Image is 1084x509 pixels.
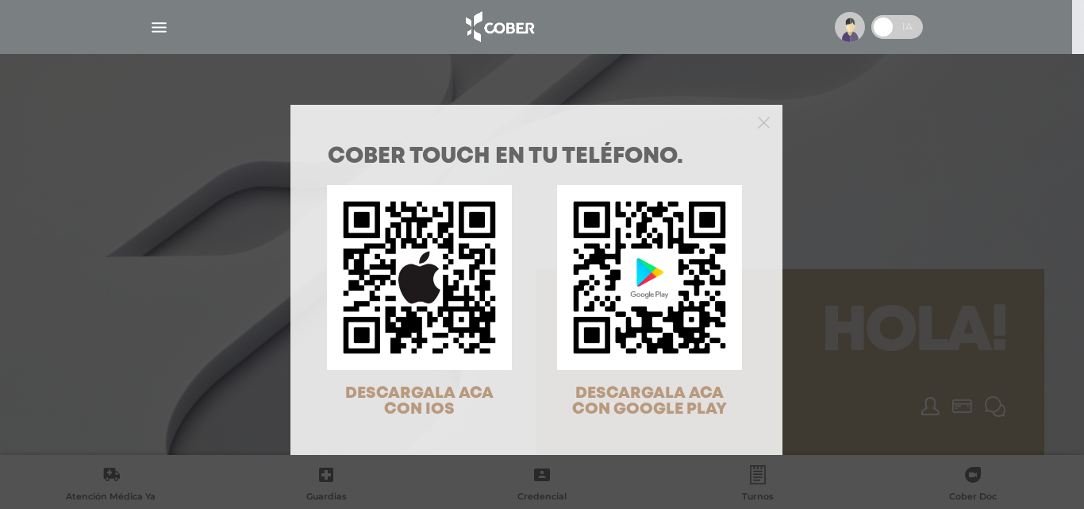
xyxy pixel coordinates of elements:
button: Close [758,114,770,129]
img: qr-code [327,185,512,370]
img: qr-code [557,185,742,370]
span: DESCARGALA ACA CON GOOGLE PLAY [572,386,727,417]
span: DESCARGALA ACA CON IOS [345,386,494,417]
h1: COBER TOUCH en tu teléfono. [328,146,745,168]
